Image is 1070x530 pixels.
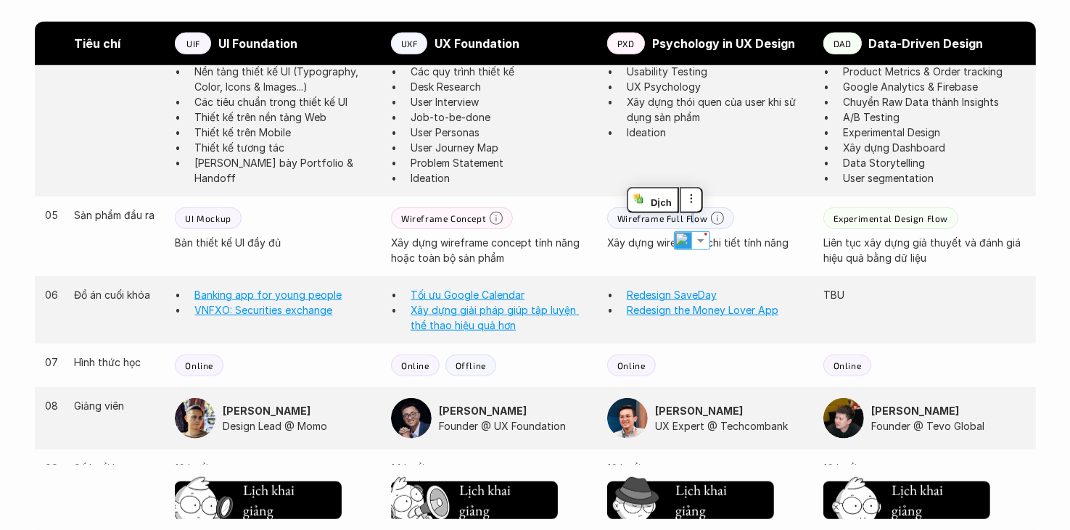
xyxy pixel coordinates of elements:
[46,207,60,223] p: 05
[823,287,1025,302] p: TBU
[74,398,160,413] p: Giảng viên
[175,476,342,519] a: Lịch khai giảng
[194,289,342,301] a: Banking app for young people
[869,36,984,51] strong: Data-Driven Design
[435,36,519,51] strong: UX Foundation
[843,79,1025,94] p: Google Analytics & Firebase
[843,140,1025,155] p: Xây dựng Dashboard
[391,235,593,265] p: Xây dựng wireframe concept tính năng hoặc toàn bộ sản phẩm
[617,213,707,223] p: Wireframe Full Flow
[411,304,579,331] a: Xây dựng giải pháp giúp tập luyện thể thao hiệu quả hơn
[675,480,729,521] h5: Lịch khai giảng
[74,36,120,51] strong: Tiêu chí
[46,398,60,413] p: 08
[175,460,376,476] p: 16 buổi
[175,235,376,250] p: Bản thiết kế UI đầy đủ
[652,36,795,51] strong: Psychology in UX Design
[607,460,809,476] p: 16 buổi
[411,94,593,109] p: User Interview
[617,360,646,370] p: Online
[607,235,809,250] p: Xây dựng wireframe chi tiết tính năng
[456,360,486,370] p: Offline
[194,64,376,94] p: Nền tảng thiết kế UI (Typography, Color, Icons & Images...)
[843,94,1025,109] p: Chuyển Raw Data thành Insights
[194,140,376,155] p: Thiết kế tương tác
[411,79,593,94] p: Desk Research
[194,94,376,109] p: Các tiêu chuẩn trong thiết kế UI
[194,155,376,186] p: [PERSON_NAME] bày Portfolio & Handoff
[655,418,809,434] p: UX Expert @ Techcombank
[607,476,774,519] a: Lịch khai giảng
[401,38,418,49] p: UXF
[74,460,160,476] p: Số buổi học
[627,64,809,79] p: Usability Testing
[391,476,558,519] a: Lịch khai giảng
[411,289,524,301] a: Tối ưu Google Calendar
[411,170,593,186] p: Ideation
[439,405,527,417] strong: [PERSON_NAME]
[617,38,635,49] p: PXD
[834,38,852,49] p: DAD
[194,304,332,316] a: VNFXO: Securities exchange
[411,64,593,79] p: Các quy trình thiết kế
[871,405,959,417] strong: [PERSON_NAME]
[892,480,945,521] h5: Lịch khai giảng
[391,481,558,519] button: Lịch khai giảng
[843,170,1025,186] p: User segmentation
[175,481,342,519] button: Lịch khai giảng
[401,360,429,370] p: Online
[871,418,1025,434] p: Founder @ Tevo Global
[843,109,1025,125] p: A/B Testing
[843,64,1025,79] p: Product Metrics & Order tracking
[194,125,376,140] p: Thiết kế trên Mobile
[243,480,297,521] h5: Lịch khai giảng
[439,418,593,434] p: Founder @ UX Foundation
[223,405,310,417] strong: [PERSON_NAME]
[843,155,1025,170] p: Data Storytelling
[401,213,486,223] p: Wireframe Concept
[627,79,809,94] p: UX Psychology
[843,125,1025,140] p: Experimental Design
[823,481,990,519] button: Lịch khai giảng
[194,109,376,125] p: Thiết kế trên nền tảng Web
[74,207,160,223] p: Sản phẩm đầu ra
[391,460,593,476] p: 14 buổi
[218,36,297,51] strong: UI Foundation
[607,481,774,519] button: Lịch khai giảng
[459,480,513,521] h5: Lịch khai giảng
[834,360,862,370] p: Online
[74,287,160,302] p: Đồ án cuối khóa
[823,476,990,519] a: Lịch khai giảng
[74,355,160,370] p: Hình thức học
[627,125,809,140] p: Ideation
[186,38,200,49] p: UIF
[834,213,948,223] p: Experimental Design Flow
[411,109,593,125] p: Job-to-be-done
[46,287,60,302] p: 06
[411,125,593,140] p: User Personas
[46,460,60,476] p: 09
[823,460,1025,476] p: 16 buổi
[185,213,231,223] p: UI Mockup
[627,94,809,125] p: Xây dựng thói quen của user khi sử dụng sản phẩm
[823,235,1025,265] p: Liên tục xây dựng giả thuyết và đánh giá hiệu quả bằng dữ liệu
[655,405,743,417] strong: [PERSON_NAME]
[627,289,717,301] a: Redesign SaveDay
[411,155,593,170] p: Problem Statement
[627,304,778,316] a: Redesign the Money Lover App
[411,140,593,155] p: User Journey Map
[185,360,213,370] p: Online
[223,418,376,434] p: Design Lead @ Momo
[46,355,60,370] p: 07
